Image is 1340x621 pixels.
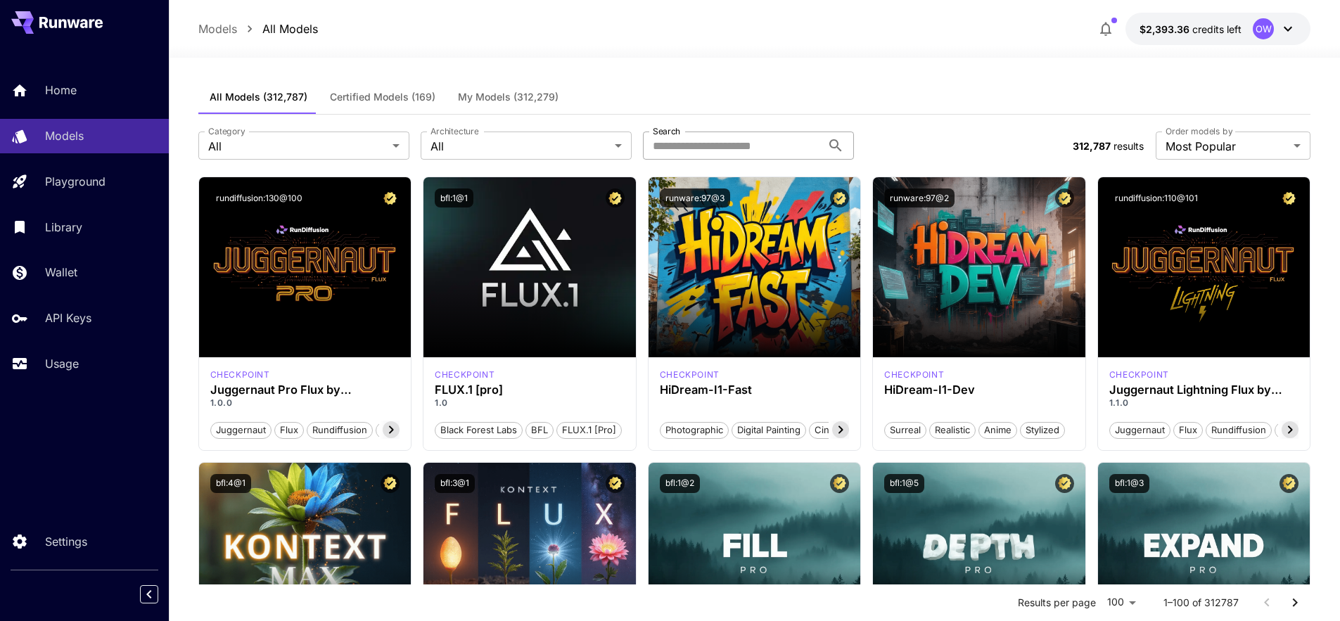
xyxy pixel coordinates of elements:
[151,582,169,607] div: Collapse sidebar
[1281,589,1309,617] button: Go to next page
[732,421,806,439] button: Digital Painting
[1073,140,1111,152] span: 312,787
[210,383,400,397] h3: Juggernaut Pro Flux by RunDiffusion
[435,421,523,439] button: Black Forest Labs
[732,423,805,437] span: Digital Painting
[140,585,158,603] button: Collapse sidebar
[1275,423,1317,437] span: schnell
[435,188,473,207] button: bfl:1@1
[275,423,303,437] span: flux
[1110,423,1170,437] span: juggernaut
[198,20,318,37] nav: breadcrumb
[208,125,245,137] label: Category
[884,383,1074,397] h3: HiDream-I1-Dev
[1055,474,1074,493] button: Certified Model – Vetted for best performance and includes a commercial license.
[1140,22,1242,37] div: $2,393.36314
[45,309,91,326] p: API Keys
[435,474,475,493] button: bfl:3@1
[210,369,270,381] div: FLUX.1 D
[1109,421,1170,439] button: juggernaut
[884,474,924,493] button: bfl:1@5
[1109,369,1169,381] div: FLUX.1 D
[307,421,373,439] button: rundiffusion
[1166,138,1288,155] span: Most Popular
[1140,23,1192,35] span: $2,393.36
[1275,421,1317,439] button: schnell
[45,127,84,144] p: Models
[606,188,625,207] button: Certified Model – Vetted for best performance and includes a commercial license.
[210,91,307,103] span: All Models (312,787)
[435,397,625,409] p: 1.0
[525,421,554,439] button: BFL
[45,82,77,98] p: Home
[1109,383,1299,397] h3: Juggernaut Lightning Flux by RunDiffusion
[430,138,609,155] span: All
[198,20,237,37] a: Models
[660,369,720,381] div: HiDream Fast
[435,383,625,397] h3: FLUX.1 [pro]
[929,421,976,439] button: Realistic
[45,355,79,372] p: Usage
[1021,423,1064,437] span: Stylized
[1114,140,1144,152] span: results
[884,188,955,207] button: runware:97@2
[1174,423,1202,437] span: flux
[606,474,625,493] button: Certified Model – Vetted for best performance and includes a commercial license.
[430,125,478,137] label: Architecture
[660,383,850,397] h3: HiDream-I1-Fast
[45,173,106,190] p: Playground
[1102,592,1141,613] div: 100
[376,421,402,439] button: pro
[1109,397,1299,409] p: 1.1.0
[1280,188,1298,207] button: Certified Model – Vetted for best performance and includes a commercial license.
[210,474,251,493] button: bfl:4@1
[45,264,77,281] p: Wallet
[330,91,435,103] span: Certified Models (169)
[210,397,400,409] p: 1.0.0
[660,421,729,439] button: Photographic
[208,138,387,155] span: All
[1125,13,1310,45] button: $2,393.36314OW
[435,369,494,381] p: checkpoint
[211,423,271,437] span: juggernaut
[1280,474,1298,493] button: Certified Model – Vetted for best performance and includes a commercial license.
[458,91,559,103] span: My Models (312,279)
[526,423,553,437] span: BFL
[210,188,308,207] button: rundiffusion:130@100
[979,423,1016,437] span: Anime
[884,421,926,439] button: Surreal
[1192,23,1242,35] span: credits left
[1163,596,1239,610] p: 1–100 of 312787
[210,369,270,381] p: checkpoint
[45,533,87,550] p: Settings
[978,421,1017,439] button: Anime
[653,125,680,137] label: Search
[1206,421,1272,439] button: rundiffusion
[1018,596,1096,610] p: Results per page
[381,474,400,493] button: Certified Model – Vetted for best performance and includes a commercial license.
[1109,474,1149,493] button: bfl:1@3
[1109,369,1169,381] p: checkpoint
[1020,421,1065,439] button: Stylized
[381,188,400,207] button: Certified Model – Vetted for best performance and includes a commercial license.
[262,20,318,37] a: All Models
[307,423,372,437] span: rundiffusion
[885,423,926,437] span: Surreal
[45,219,82,236] p: Library
[1253,18,1274,39] div: OW
[1109,188,1204,207] button: rundiffusion:110@101
[1206,423,1271,437] span: rundiffusion
[376,423,401,437] span: pro
[1173,421,1203,439] button: flux
[810,423,862,437] span: Cinematic
[884,369,944,381] div: HiDream Dev
[557,423,621,437] span: FLUX.1 [pro]
[1166,125,1232,137] label: Order models by
[435,423,522,437] span: Black Forest Labs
